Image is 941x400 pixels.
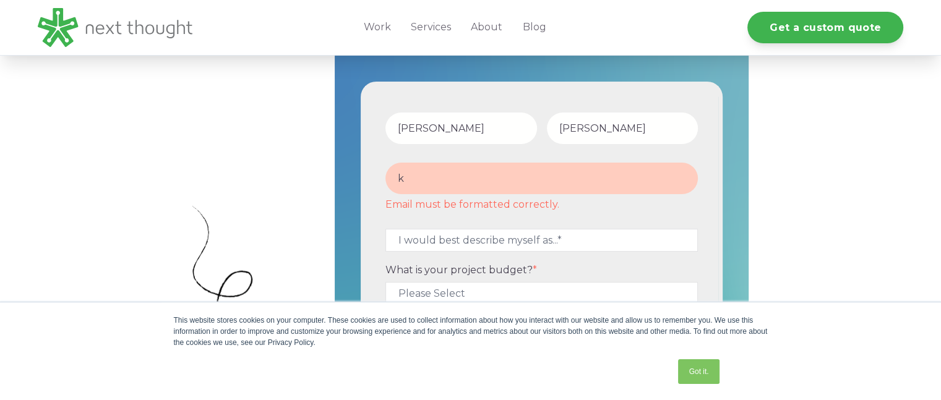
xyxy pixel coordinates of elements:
[385,163,698,194] input: Email Address*
[38,8,192,47] img: LG - NextThought Logo
[747,12,903,43] a: Get a custom quote
[385,113,537,144] input: First Name*
[385,199,698,210] label: Email must be formatted correctly.
[678,359,719,384] a: Got it.
[174,315,768,348] div: This website stores cookies on your computer. These cookies are used to collect information about...
[547,113,698,144] input: Last Name*
[192,206,321,385] img: Big curly arrow
[385,264,533,276] span: What is your project budget?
